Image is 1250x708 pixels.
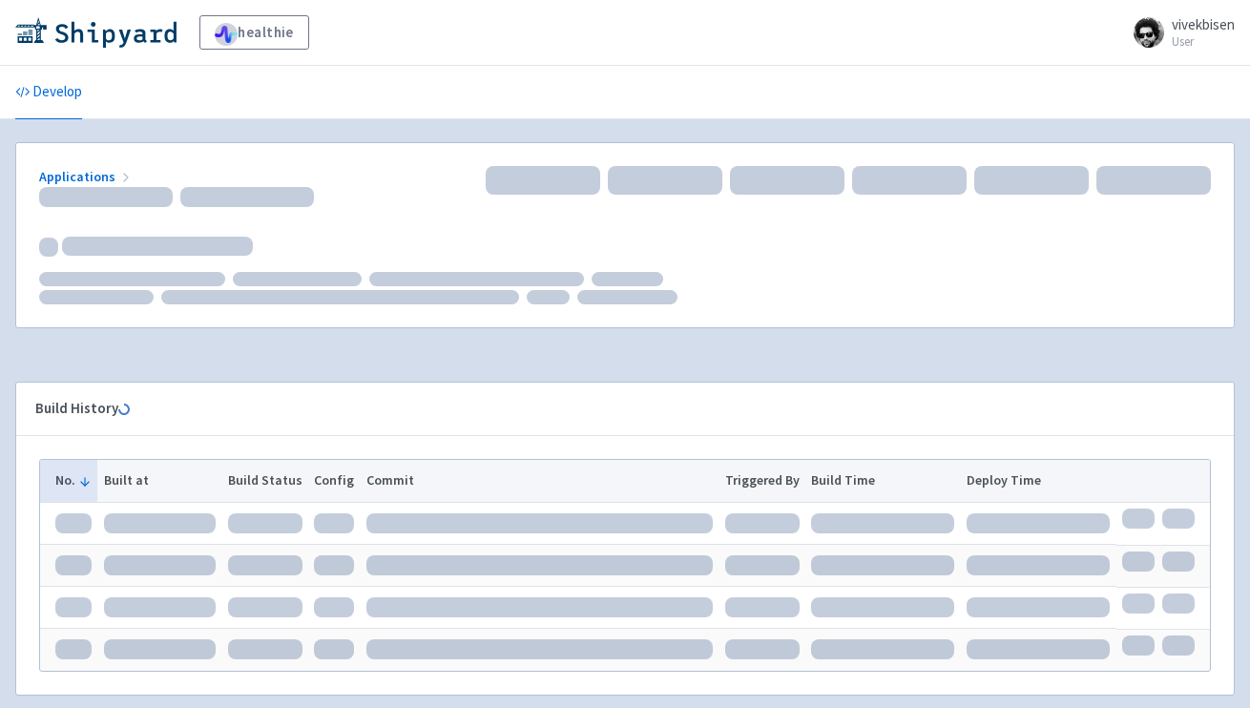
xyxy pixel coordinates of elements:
[15,17,177,48] img: Shipyard logo
[39,168,134,185] a: Applications
[961,460,1116,502] th: Deploy Time
[221,460,308,502] th: Build Status
[97,460,221,502] th: Built at
[308,460,361,502] th: Config
[1172,15,1235,33] span: vivekbisen
[15,66,82,119] a: Develop
[199,15,309,50] a: healthie
[805,460,961,502] th: Build Time
[1172,35,1235,48] small: User
[35,398,1184,420] div: Build History
[361,460,719,502] th: Commit
[1122,17,1235,48] a: vivekbisen User
[719,460,805,502] th: Triggered By
[55,470,92,490] button: No.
